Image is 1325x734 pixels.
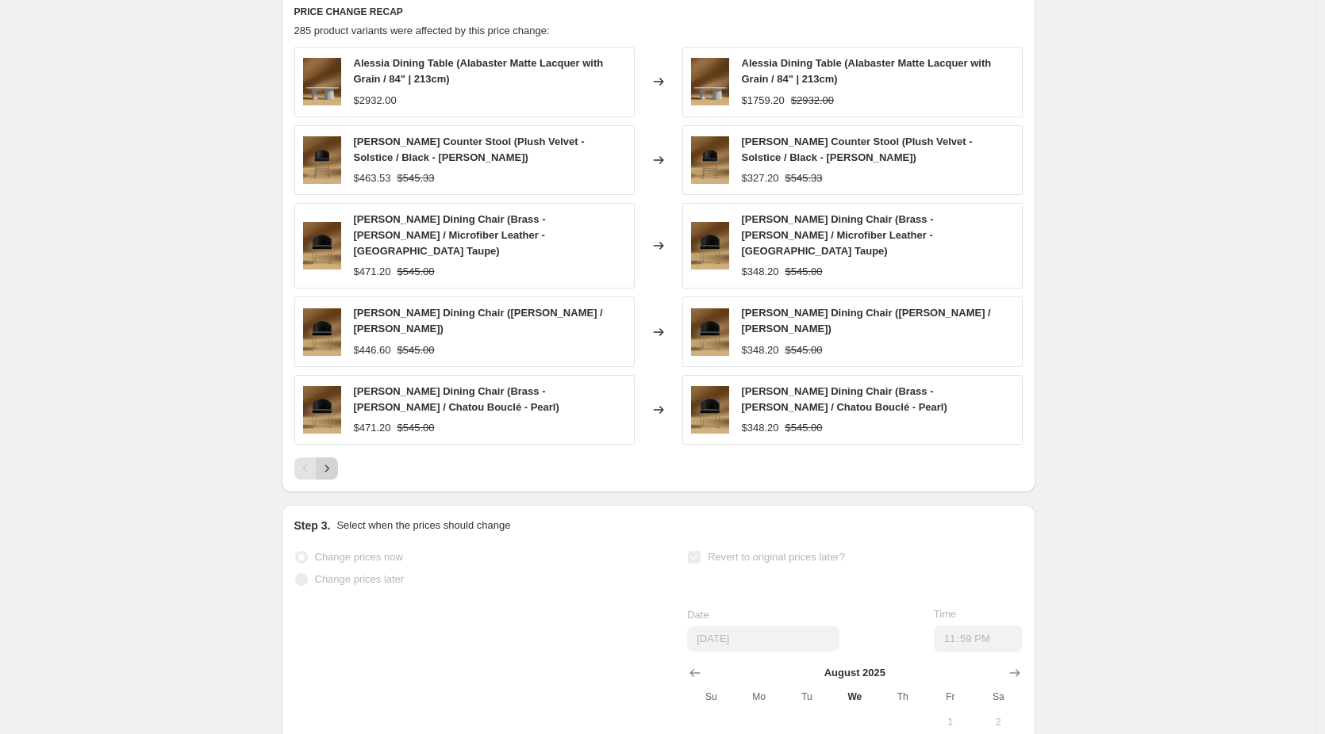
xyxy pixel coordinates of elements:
span: Mo [742,690,777,703]
img: Display_1_Angelo_Dining_Chair_Plush_Velvet_Black_Brass_20250423211809_80x.jpg [303,308,341,356]
span: We [837,690,872,703]
span: Date [687,609,709,621]
span: [PERSON_NAME] Dining Chair (Brass - [PERSON_NAME] / Chatou Bouclé - Pearl) [742,385,947,413]
strike: $545.00 [785,264,823,280]
div: $463.53 [354,170,391,186]
div: $348.20 [742,420,779,436]
img: Display_1_Alessia_Dining_Table_Alabaster_0_20250423210509_80x.jpg [691,58,729,105]
button: Show next month, September 2025 [1004,662,1026,684]
span: [PERSON_NAME] Counter Stool (Plush Velvet - Solstice / Black - [PERSON_NAME]) [742,136,973,163]
img: Display_1_Angelo_Dining_Chair_Plush_Velvet_Black_Brass_20250423211809_80x.jpg [303,386,341,434]
img: Display_1_Angelo_Dining_Chair_Plush_Velvet_Black_Brass_20250423211809_80x.jpg [691,222,729,270]
nav: Pagination [294,457,338,480]
button: Show previous month, July 2025 [684,662,706,684]
span: Change prices later [315,573,405,585]
span: Alessia Dining Table (Alabaster Matte Lacquer with Grain / 84" | 213cm) [354,57,604,85]
th: Sunday [687,684,735,709]
strike: $2932.00 [791,93,834,109]
span: [PERSON_NAME] Dining Chair (Brass - [PERSON_NAME] / Microfiber Leather - [GEOGRAPHIC_DATA] Taupe) [742,213,934,257]
th: Monday [735,684,783,709]
strike: $545.00 [397,342,435,358]
span: Alessia Dining Table (Alabaster Matte Lacquer with Grain / 84" | 213cm) [742,57,992,85]
div: $471.20 [354,264,391,280]
img: Display_1_Angelo_Dining_Chair_Plush_Velvet_Black_Brass_20250423211809_80x.jpg [303,222,341,270]
span: Sa [981,690,1016,703]
span: Change prices now [315,551,403,563]
span: Su [693,690,728,703]
span: 2 [981,716,1016,728]
img: Display_1_Alessia_Dining_Table_Alabaster_0_20250423210509_80x.jpg [303,58,341,105]
input: 8/20/2025 [687,626,839,652]
strike: $545.00 [397,420,435,436]
strike: $545.00 [785,420,823,436]
strike: $545.00 [397,264,435,280]
span: [PERSON_NAME] Counter Stool (Plush Velvet - Solstice / Black - [PERSON_NAME]) [354,136,585,163]
strike: $545.33 [397,170,435,186]
span: [PERSON_NAME] Dining Chair (Brass - [PERSON_NAME] / Microfiber Leather - [GEOGRAPHIC_DATA] Taupe) [354,213,546,257]
img: Display_1_Angelo_Counter_Stool_PU_Leather_Manoco_Black_0_20250424165225_80x.jpg [691,136,729,184]
input: 12:00 [934,625,1023,652]
div: $327.20 [742,170,779,186]
strike: $545.00 [785,342,823,358]
span: 285 product variants were affected by this price change: [294,25,550,36]
span: Th [885,690,920,703]
th: Tuesday [783,684,831,709]
th: Friday [927,684,974,709]
span: Tu [789,690,824,703]
th: Wednesday [831,684,878,709]
div: $348.20 [742,342,779,358]
div: $446.60 [354,342,391,358]
h2: Step 3. [294,518,331,533]
th: Saturday [974,684,1022,709]
span: [PERSON_NAME] Dining Chair (Brass - [PERSON_NAME] / Chatou Bouclé - Pearl) [354,385,559,413]
th: Thursday [878,684,926,709]
span: 1 [933,716,968,728]
span: [PERSON_NAME] Dining Chair ([PERSON_NAME] / [PERSON_NAME]) [742,307,991,335]
span: Revert to original prices later? [708,551,845,563]
span: [PERSON_NAME] Dining Chair ([PERSON_NAME] / [PERSON_NAME]) [354,307,603,335]
span: Time [934,608,956,620]
img: Display_1_Angelo_Dining_Chair_Plush_Velvet_Black_Brass_20250423211809_80x.jpg [691,308,729,356]
div: $1759.20 [742,93,785,109]
h6: PRICE CHANGE RECAP [294,6,1023,18]
strike: $545.33 [785,170,823,186]
div: $471.20 [354,420,391,436]
span: Fr [933,690,968,703]
div: $2932.00 [354,93,397,109]
img: Display_1_Angelo_Counter_Stool_PU_Leather_Manoco_Black_0_20250424165225_80x.jpg [303,136,341,184]
img: Display_1_Angelo_Dining_Chair_Plush_Velvet_Black_Brass_20250423211809_80x.jpg [691,386,729,434]
p: Select when the prices should change [336,518,510,533]
button: Next [316,457,338,480]
div: $348.20 [742,264,779,280]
